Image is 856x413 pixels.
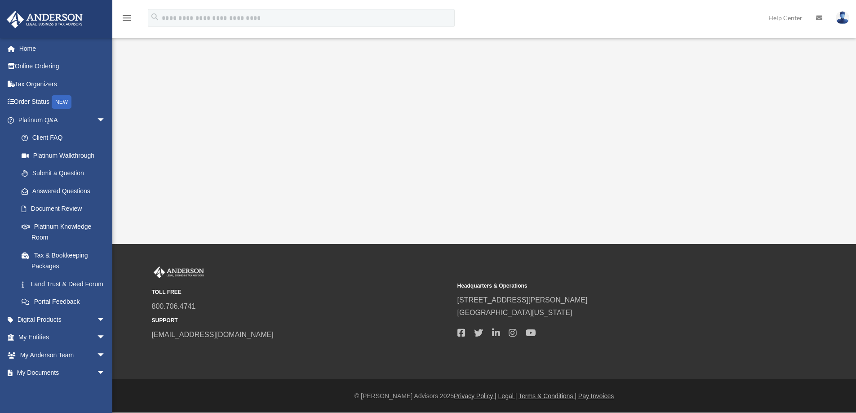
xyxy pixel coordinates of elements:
i: menu [121,13,132,23]
a: [EMAIL_ADDRESS][DOMAIN_NAME] [152,331,274,338]
a: Platinum Knowledge Room [13,218,119,246]
a: My Documentsarrow_drop_down [6,364,119,382]
a: Tax & Bookkeeping Packages [13,246,119,275]
i: search [150,12,160,22]
a: menu [121,16,132,23]
a: Client FAQ [13,129,119,147]
a: Terms & Conditions | [519,392,577,400]
a: Pay Invoices [578,392,614,400]
a: [GEOGRAPHIC_DATA][US_STATE] [457,309,572,316]
a: My Anderson Teamarrow_drop_down [6,346,119,364]
a: Platinum Walkthrough [13,147,119,164]
a: Digital Productsarrow_drop_down [6,311,119,329]
img: User Pic [836,11,849,24]
span: arrow_drop_down [97,111,115,129]
a: Answered Questions [13,182,119,200]
a: Portal Feedback [13,293,119,311]
a: My Entitiesarrow_drop_down [6,329,119,346]
img: Anderson Advisors Platinum Portal [152,266,206,278]
span: arrow_drop_down [97,346,115,364]
span: arrow_drop_down [97,364,115,382]
a: Land Trust & Deed Forum [13,275,119,293]
a: Order StatusNEW [6,93,119,111]
a: [STREET_ADDRESS][PERSON_NAME] [457,296,588,304]
small: SUPPORT [152,316,451,325]
small: TOLL FREE [152,288,451,297]
small: Headquarters & Operations [457,281,757,291]
a: Document Review [13,200,115,218]
a: Online Ordering [6,58,119,75]
a: 800.706.4741 [152,302,196,310]
span: arrow_drop_down [97,329,115,347]
a: Legal | [498,392,517,400]
a: Home [6,40,119,58]
a: Tax Organizers [6,75,119,93]
a: Privacy Policy | [454,392,497,400]
a: Submit a Question [13,164,119,182]
a: Platinum Q&Aarrow_drop_down [6,111,119,129]
div: © [PERSON_NAME] Advisors 2025 [112,391,856,402]
div: NEW [52,95,71,109]
span: arrow_drop_down [97,382,115,400]
img: Anderson Advisors Platinum Portal [4,11,85,28]
span: arrow_drop_down [97,311,115,329]
a: Online Learningarrow_drop_down [6,382,119,400]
